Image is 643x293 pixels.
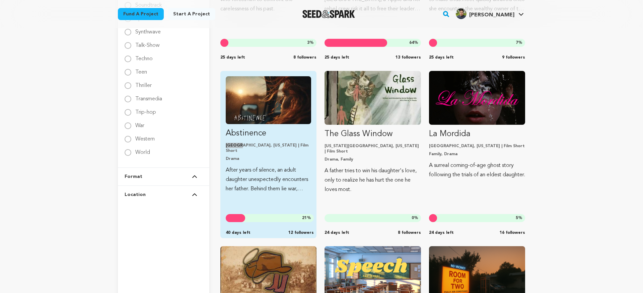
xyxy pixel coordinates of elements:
span: 8 followers [398,230,421,235]
label: Trip-hop [135,104,156,115]
span: % [412,215,418,221]
span: Ruiz W.'s Profile [454,7,525,21]
p: La Mordida [429,129,525,139]
p: [GEOGRAPHIC_DATA], [US_STATE] | Film Short [226,143,311,154]
span: 64 [409,41,414,45]
a: Fund La Mordida [429,71,525,180]
label: Techno [135,51,153,62]
p: [US_STATE][GEOGRAPHIC_DATA], [US_STATE] | Film Short [325,143,421,154]
p: Family, Drama [429,152,525,157]
img: Seed&Spark Logo Dark Mode [302,10,355,18]
span: 9 followers [502,55,525,60]
a: Fund The Glass Window [325,71,421,194]
label: World [135,144,150,155]
span: % [307,40,314,45]
a: Ruiz W.'s Profile [454,7,525,19]
span: 13 followers [396,55,421,60]
span: 25 days left [325,55,349,60]
span: 16 followers [500,230,525,235]
div: Ruiz W.'s Profile [456,8,514,19]
span: 8 followers [293,55,316,60]
span: % [302,215,311,221]
span: 7 [516,41,518,45]
p: Drama, Family [325,157,421,162]
p: Abstinence [226,128,311,139]
span: % [516,215,522,221]
span: Location [125,191,146,198]
span: 12 followers [288,230,314,235]
label: Western [135,131,155,142]
span: 0 [412,216,414,220]
img: Seed&Spark Arrow Up Icon [192,193,197,196]
span: 24 days left [325,230,349,235]
label: Talk-Show [135,37,160,48]
label: Synthwave [135,24,161,35]
label: Transmedia [135,91,162,102]
button: Format [125,168,203,185]
span: % [516,40,522,45]
a: Fund a project [118,8,164,20]
button: Location [125,186,203,203]
label: War [135,118,144,128]
a: Fund Abstinence [226,76,311,194]
img: ab007a34976fb960.jpg [456,8,467,19]
a: Start a project [168,8,215,20]
span: % [409,40,418,45]
p: A surreal coming-of-age ghost story following the trials of an eldest daughter. [429,161,525,180]
p: After years of silence, an adult daughter unexpectedly encounters her father. Behind them lie war... [226,166,311,194]
p: Drama [226,156,311,162]
span: 40 days left [226,230,251,235]
a: Seed&Spark Homepage [302,10,355,18]
span: 5 [516,216,518,220]
p: [GEOGRAPHIC_DATA], [US_STATE] | Film Short [429,143,525,149]
span: 25 days left [429,55,454,60]
p: A father tries to win his daughter's love, only to realize he has hurt the one he loves most. [325,166,421,194]
span: 21 [302,216,307,220]
span: [PERSON_NAME] [469,12,514,18]
img: Seed&Spark Arrow Up Icon [192,175,197,178]
p: The Glass Window [325,129,421,139]
label: Teen [135,64,147,75]
span: 25 days left [220,55,245,60]
span: Format [125,173,142,180]
span: 3 [307,41,309,45]
span: 24 days left [429,230,454,235]
label: Thriller [135,78,152,88]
